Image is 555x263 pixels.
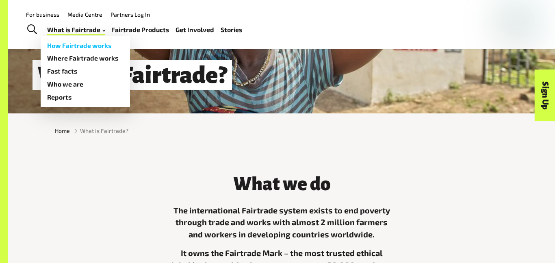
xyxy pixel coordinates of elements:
[26,11,59,18] a: For business
[22,20,42,40] a: Toggle Search
[41,52,130,65] a: Where Fairtrade works
[80,126,128,135] span: What is Fairtrade?
[41,65,130,78] a: Fast facts
[501,7,532,41] img: Fairtrade Australia New Zealand logo
[171,204,392,241] p: The international Fairtrade system exists to end poverty through trade and works with almost 2 mi...
[47,24,105,36] a: What is Fairtrade
[111,24,169,36] a: Fairtrade Products
[33,60,232,90] h1: What is Fairtrade?
[41,39,130,52] a: How Fairtrade works
[171,174,392,194] h3: What we do
[41,78,130,91] a: Who we are
[41,91,130,104] a: Reports
[176,24,214,36] a: Get Involved
[111,11,150,18] a: Partners Log In
[67,11,102,18] a: Media Centre
[221,24,242,36] a: Stories
[55,126,70,135] a: Home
